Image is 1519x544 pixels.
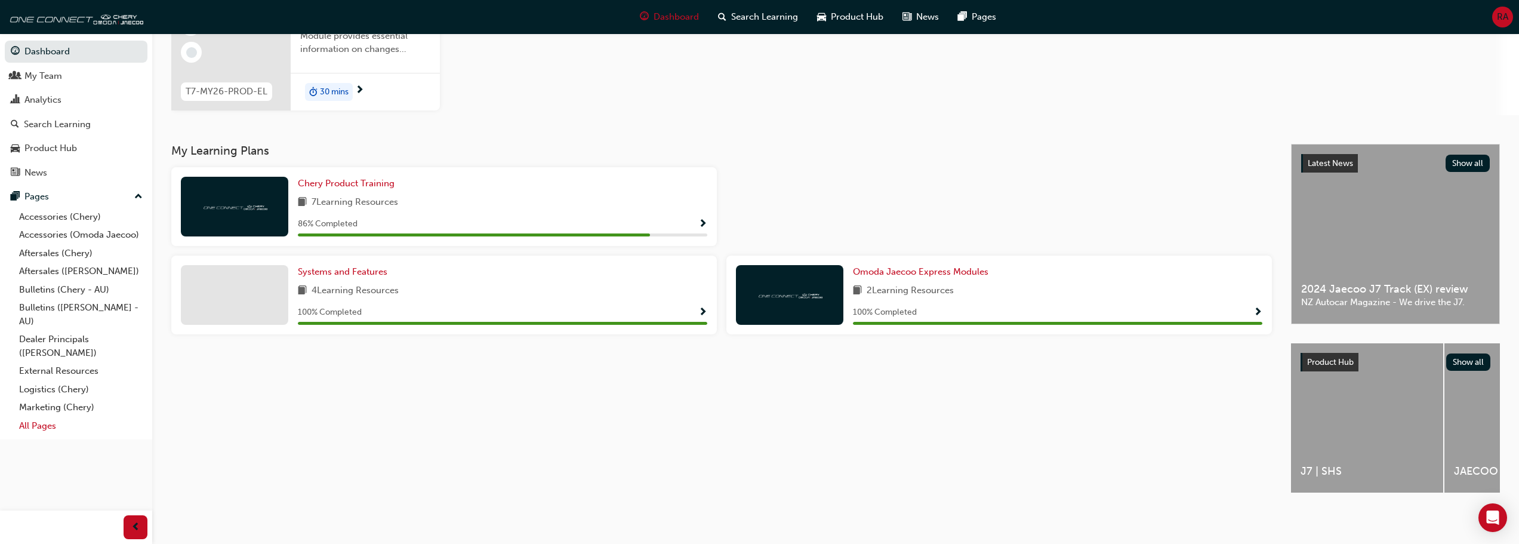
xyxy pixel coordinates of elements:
[1291,343,1443,493] a: J7 | SHS
[298,284,307,299] span: book-icon
[1301,154,1490,173] a: Latest NewsShow all
[24,118,91,131] div: Search Learning
[640,10,649,24] span: guage-icon
[14,281,147,299] a: Bulletins (Chery - AU)
[948,5,1006,29] a: pages-iconPages
[1301,296,1490,309] span: NZ Autocar Magazine - We drive the J7.
[817,10,826,24] span: car-icon
[24,166,47,180] div: News
[14,262,147,281] a: Aftersales ([PERSON_NAME])
[11,192,20,202] span: pages-icon
[14,362,147,380] a: External Resources
[1253,308,1262,318] span: Show Progress
[11,47,20,57] span: guage-icon
[320,85,349,99] span: 30 mins
[6,5,143,29] img: oneconnect
[1301,282,1490,296] span: 2024 Jaecoo J7 Track (EX) review
[14,330,147,362] a: Dealer Principals ([PERSON_NAME])
[916,10,939,24] span: News
[718,10,726,24] span: search-icon
[5,41,147,63] a: Dashboard
[698,308,707,318] span: Show Progress
[1307,357,1354,367] span: Product Hub
[5,186,147,208] button: Pages
[5,113,147,136] a: Search Learning
[808,5,893,29] a: car-iconProduct Hub
[1291,144,1500,324] a: Latest NewsShow all2024 Jaecoo J7 Track (EX) reviewNZ Autocar Magazine - We drive the J7.
[298,217,358,231] span: 86 % Completed
[5,137,147,159] a: Product Hub
[14,299,147,330] a: Bulletins ([PERSON_NAME] - AU)
[298,178,395,189] span: Chery Product Training
[853,284,862,299] span: book-icon
[831,10,883,24] span: Product Hub
[186,85,267,99] span: T7-MY26-PROD-EL
[1301,465,1434,478] span: J7 | SHS
[131,520,140,535] span: prev-icon
[298,266,387,277] span: Systems and Features
[11,143,20,154] span: car-icon
[958,10,967,24] span: pages-icon
[11,71,20,82] span: people-icon
[1308,158,1353,168] span: Latest News
[24,142,77,155] div: Product Hub
[24,69,62,83] div: My Team
[14,226,147,244] a: Accessories (Omoda Jaecoo)
[5,89,147,111] a: Analytics
[867,284,954,299] span: 2 Learning Resources
[1446,155,1490,172] button: Show all
[5,38,147,186] button: DashboardMy TeamAnalyticsSearch LearningProduct HubNews
[14,398,147,417] a: Marketing (Chery)
[298,306,362,319] span: 100 % Completed
[853,266,988,277] span: Omoda Jaecoo Express Modules
[1492,7,1513,27] button: RA
[853,306,917,319] span: 100 % Completed
[757,289,822,300] img: oneconnect
[11,119,19,130] span: search-icon
[24,190,49,204] div: Pages
[1497,10,1508,24] span: RA
[708,5,808,29] a: search-iconSearch Learning
[893,5,948,29] a: news-iconNews
[24,93,61,107] div: Analytics
[298,177,399,190] a: Chery Product Training
[298,195,307,210] span: book-icon
[731,10,798,24] span: Search Learning
[902,10,911,24] span: news-icon
[298,265,392,279] a: Systems and Features
[14,417,147,435] a: All Pages
[972,10,996,24] span: Pages
[1446,354,1491,371] button: Show all
[11,168,20,179] span: news-icon
[171,144,1272,158] h3: My Learning Plans
[134,189,143,205] span: up-icon
[300,16,430,56] span: TIGGO 7 MY26 eLearning Module provides essential information on changes introduced with the new M...
[5,162,147,184] a: News
[202,201,267,212] img: oneconnect
[1253,305,1262,320] button: Show Progress
[853,265,993,279] a: Omoda Jaecoo Express Modules
[186,47,197,58] span: learningRecordVerb_NONE-icon
[654,10,699,24] span: Dashboard
[14,208,147,226] a: Accessories (Chery)
[14,244,147,263] a: Aftersales (Chery)
[14,380,147,399] a: Logistics (Chery)
[630,5,708,29] a: guage-iconDashboard
[355,85,364,96] span: next-icon
[5,65,147,87] a: My Team
[698,217,707,232] button: Show Progress
[698,305,707,320] button: Show Progress
[1478,503,1507,532] div: Open Intercom Messenger
[11,95,20,106] span: chart-icon
[312,195,398,210] span: 7 Learning Resources
[698,219,707,230] span: Show Progress
[309,84,318,100] span: duration-icon
[1301,353,1490,372] a: Product HubShow all
[312,284,399,299] span: 4 Learning Resources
